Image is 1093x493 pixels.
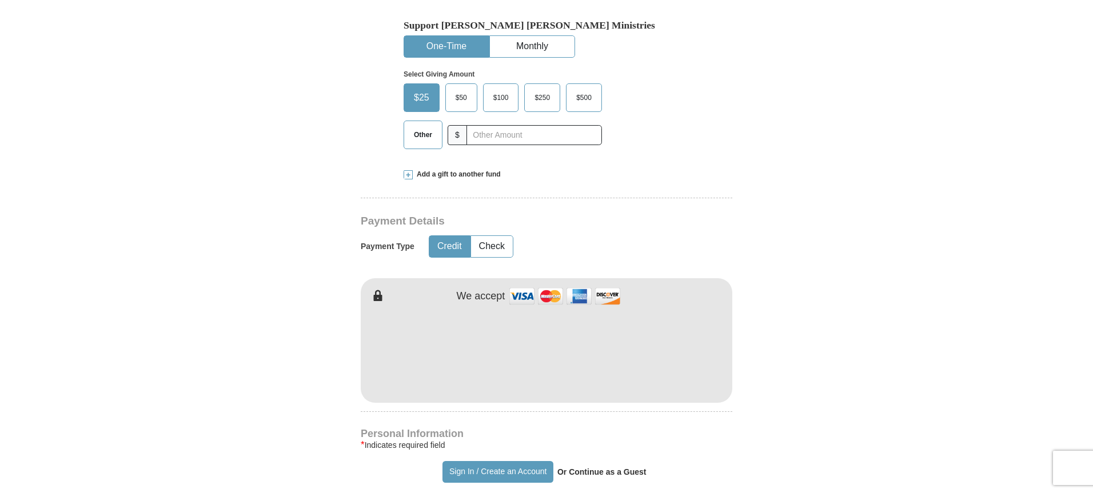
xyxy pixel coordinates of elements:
button: Sign In / Create an Account [442,461,553,483]
button: Monthly [490,36,575,57]
span: $100 [488,89,514,106]
button: Credit [429,236,470,257]
input: Other Amount [466,125,602,145]
span: $500 [571,89,597,106]
button: Check [471,236,513,257]
span: $250 [529,89,556,106]
h5: Support [PERSON_NAME] [PERSON_NAME] Ministries [404,19,689,31]
div: Indicates required field [361,438,732,452]
strong: Select Giving Amount [404,70,474,78]
span: Add a gift to another fund [413,170,501,179]
h4: We accept [457,290,505,303]
span: Other [408,126,438,143]
img: credit cards accepted [508,284,622,308]
h4: Personal Information [361,429,732,438]
h5: Payment Type [361,242,414,251]
strong: Or Continue as a Guest [557,467,647,476]
span: $ [448,125,467,145]
button: One-Time [404,36,489,57]
span: $50 [450,89,473,106]
span: $25 [408,89,435,106]
h3: Payment Details [361,215,652,228]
